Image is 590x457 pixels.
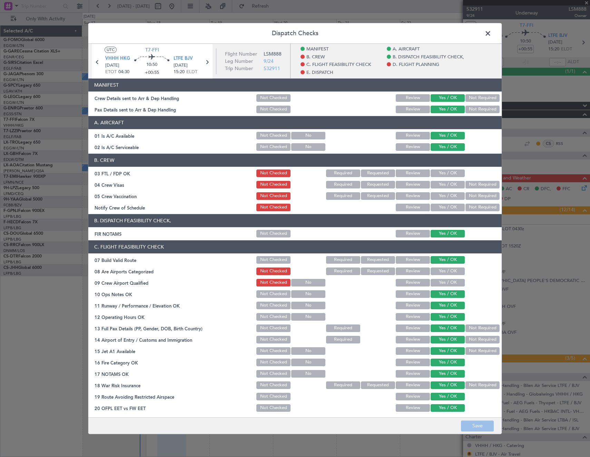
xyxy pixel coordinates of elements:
[465,106,500,113] button: Not Required
[431,336,465,343] button: Yes / OK
[465,347,500,355] button: Not Required
[465,192,500,200] button: Not Required
[431,94,465,102] button: Yes / OK
[431,324,465,332] button: Yes / OK
[431,370,465,378] button: Yes / OK
[431,106,465,113] button: Yes / OK
[393,54,464,61] span: B. DISPATCH FEASIBILITY CHECK,
[465,204,500,211] button: Not Required
[431,204,465,211] button: Yes / OK
[431,381,465,389] button: Yes / OK
[431,279,465,286] button: Yes / OK
[431,302,465,309] button: Yes / OK
[431,132,465,139] button: Yes / OK
[431,347,465,355] button: Yes / OK
[88,23,502,44] header: Dispatch Checks
[431,192,465,200] button: Yes / OK
[431,404,465,412] button: Yes / OK
[431,359,465,366] button: Yes / OK
[431,393,465,400] button: Yes / OK
[465,336,500,343] button: Not Required
[465,381,500,389] button: Not Required
[431,290,465,298] button: Yes / OK
[431,268,465,275] button: Yes / OK
[431,313,465,321] button: Yes / OK
[465,324,500,332] button: Not Required
[431,181,465,188] button: Yes / OK
[465,94,500,102] button: Not Required
[465,181,500,188] button: Not Required
[431,143,465,151] button: Yes / OK
[431,169,465,177] button: Yes / OK
[431,256,465,264] button: Yes / OK
[431,230,465,237] button: Yes / OK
